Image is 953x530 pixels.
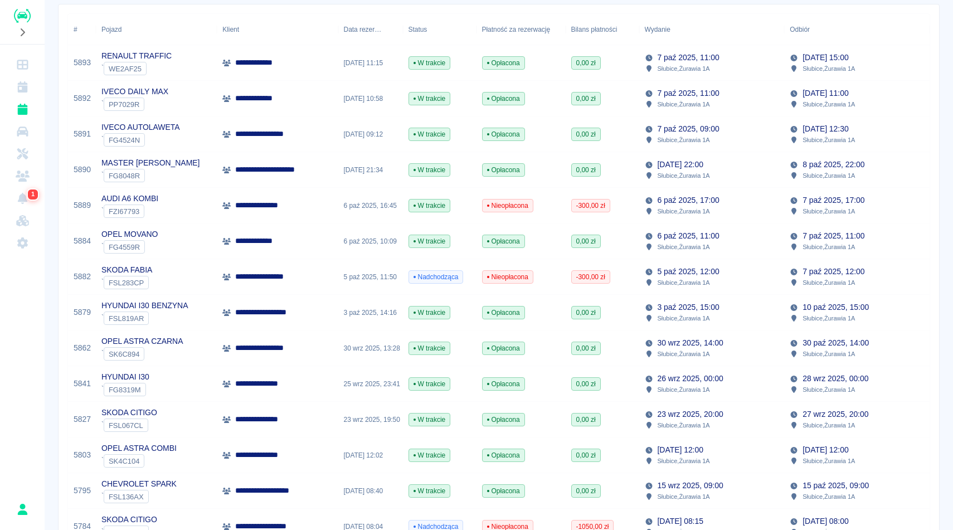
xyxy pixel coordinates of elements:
button: Rafał Płaza [11,498,34,521]
span: SK4C104 [104,457,144,465]
div: Bilans płatności [571,14,617,45]
span: W trakcie [409,343,450,353]
a: 5893 [74,57,91,69]
div: Płatność za rezerwację [476,14,566,45]
p: 7 paź 2025, 11:00 [658,52,719,64]
div: Status [409,14,427,45]
span: W trakcie [409,236,450,246]
a: 5841 [74,378,91,390]
span: 0,00 zł [572,415,600,425]
button: Rozwiń nawigację [14,25,31,40]
span: W trakcie [409,308,450,318]
button: Sort [382,22,397,37]
button: Sort [670,22,686,37]
p: IVECO AUTOLAWETA [101,121,180,133]
p: 28 wrz 2025, 00:00 [803,373,868,385]
p: Słubice , Żurawia 1A [803,456,855,466]
span: Opłacona [483,308,524,318]
p: Słubice , Żurawia 1A [803,313,855,323]
a: 5795 [74,485,91,497]
p: [DATE] 22:00 [658,159,703,171]
img: Renthelp [14,9,31,23]
span: 0,00 zł [572,379,600,389]
a: Ustawienia [4,232,40,254]
a: 5892 [74,93,91,104]
div: 23 wrz 2025, 19:50 [338,402,403,437]
div: [DATE] 21:34 [338,152,403,188]
a: 5879 [74,307,91,318]
span: W trakcie [409,58,450,68]
span: 0,00 zł [572,129,600,139]
span: Nieopłacona [483,201,533,211]
span: 1 [29,189,37,200]
span: W trakcie [409,94,450,104]
div: Wydanie [639,14,785,45]
div: [DATE] 11:15 [338,45,403,81]
p: Słubice , Żurawia 1A [803,242,855,252]
a: Klienci [4,165,40,187]
div: 6 paź 2025, 10:09 [338,223,403,259]
a: Dashboard [4,54,40,76]
div: ` [101,347,183,361]
span: Nieopłacona [483,272,533,282]
p: OPEL MOVANO [101,228,158,240]
span: 0,00 zł [572,236,600,246]
a: Widget WWW [4,210,40,232]
p: Słubice , Żurawia 1A [658,349,710,359]
span: Opłacona [483,58,524,68]
div: ` [101,490,177,503]
span: SK6C894 [104,350,144,358]
span: FSL136AX [104,493,148,501]
span: FG8048R [104,172,144,180]
p: Słubice , Żurawia 1A [803,99,855,109]
span: 0,00 zł [572,58,600,68]
div: ` [101,98,168,111]
p: 15 paź 2025, 09:00 [803,480,869,492]
div: ` [101,312,188,325]
span: 0,00 zł [572,94,600,104]
span: W trakcie [409,415,450,425]
span: Opłacona [483,129,524,139]
p: 7 paź 2025, 09:00 [658,123,719,135]
p: Słubice , Żurawia 1A [658,313,710,323]
a: 5884 [74,235,91,247]
div: Klient [217,14,338,45]
p: Słubice , Żurawia 1A [803,64,855,74]
p: Słubice , Żurawia 1A [658,385,710,395]
div: 5 paź 2025, 11:50 [338,259,403,295]
p: 7 paź 2025, 17:00 [803,195,864,206]
div: Pojazd [101,14,121,45]
p: Słubice , Żurawia 1A [658,456,710,466]
p: Słubice , Żurawia 1A [658,171,710,181]
p: SKODA CITIGO [101,514,157,526]
div: Status [403,14,476,45]
p: OPEL ASTRA CZARNA [101,335,183,347]
span: Opłacona [483,450,524,460]
a: Rezerwacje [4,98,40,120]
span: W trakcie [409,379,450,389]
div: ` [101,205,158,218]
div: Data rezerwacji [344,14,382,45]
div: Pojazd [96,14,217,45]
div: # [74,14,77,45]
p: SKODA FABIA [101,264,152,276]
p: MASTER [PERSON_NAME] [101,157,200,169]
p: Słubice , Żurawia 1A [658,206,710,216]
p: 23 wrz 2025, 20:00 [658,409,723,420]
p: 8 paź 2025, 22:00 [803,159,864,171]
a: 5890 [74,164,91,176]
p: Słubice , Żurawia 1A [803,135,855,145]
p: Słubice , Żurawia 1A [803,278,855,288]
p: [DATE] 11:00 [803,87,848,99]
span: -300,00 zł [572,201,610,211]
div: ` [101,133,180,147]
span: W trakcie [409,201,450,211]
span: FZI67793 [104,207,144,216]
p: Słubice , Żurawia 1A [658,99,710,109]
div: [DATE] 12:02 [338,437,403,473]
span: 0,00 zł [572,450,600,460]
a: Serwisy [4,143,40,165]
p: 7 paź 2025, 11:00 [803,230,864,242]
p: 7 paź 2025, 11:00 [658,87,719,99]
p: Słubice , Żurawia 1A [658,242,710,252]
